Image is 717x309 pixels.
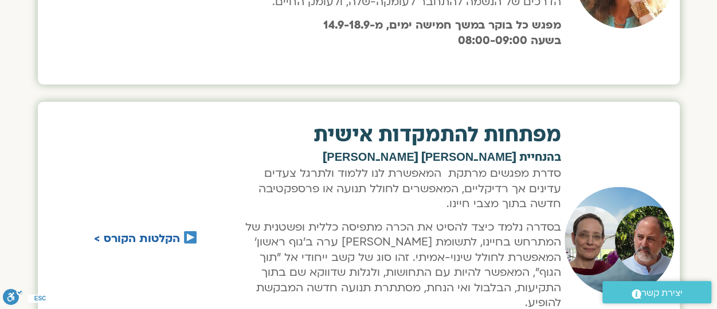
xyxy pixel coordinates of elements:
a: יצירת קשר [602,281,711,303]
img: ▶️ [184,231,197,244]
b: מפגש כל בוקר במשך חמישה ימים, מ-14.9-18.9 בשעה 08:00-09:00 [323,18,561,47]
h2: בהנחיית [PERSON_NAME] [PERSON_NAME] [238,152,561,163]
span: יצירת קשר [641,286,683,301]
h2: מפתחות להתמקדות אישית [238,125,561,145]
p: סדרת מפגשים מרתקת המאפשרת לנו ללמוד ולתרגל צעדים עדינים אך רדיקליים, המאפשרים לחולל תנועה או פרספ... [238,166,561,211]
a: הקלטות הקורס > [94,231,180,246]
